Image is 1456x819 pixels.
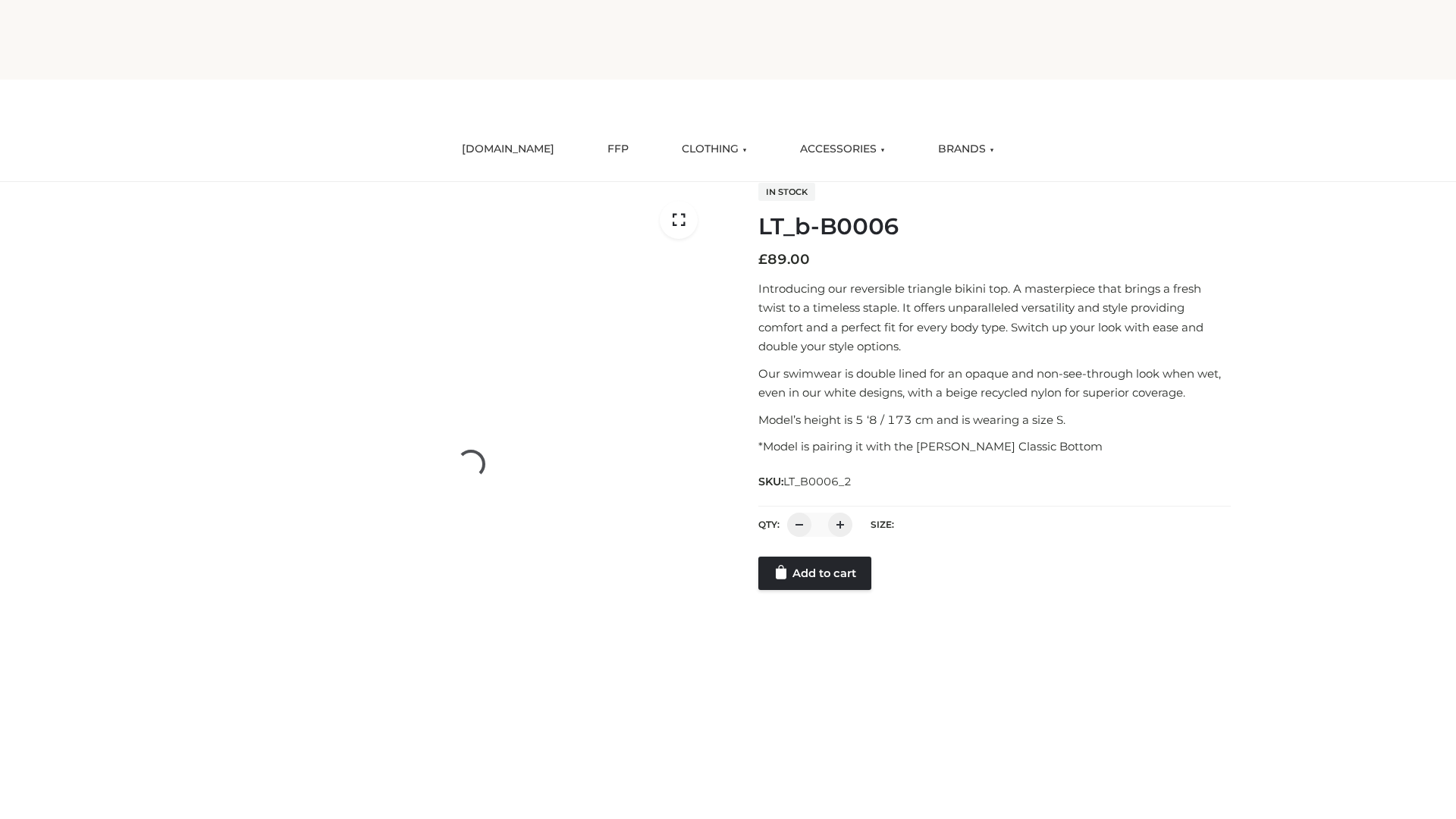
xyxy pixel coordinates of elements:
a: BRANDS [927,133,1006,166]
p: Introducing our reversible triangle bikini top. A masterpiece that brings a fresh twist to a time... [758,279,1231,356]
a: CLOTHING [670,133,758,166]
a: ACCESSORIES [789,133,896,166]
p: *Model is pairing it with the [PERSON_NAME] Classic Bottom [758,437,1231,457]
p: Model’s height is 5 ‘8 / 173 cm and is wearing a size S. [758,410,1231,430]
a: [DOMAIN_NAME] [450,133,566,166]
span: LT_B0006_2 [783,475,852,488]
span: In stock [758,183,815,201]
bdi: 89.00 [758,251,810,268]
span: SKU: [758,472,853,491]
span: £ [758,251,767,268]
h1: LT_b-B0006 [758,213,1231,240]
a: FFP [596,133,640,166]
label: Size: [871,519,894,530]
a: Add to cart [758,557,871,590]
label: QTY: [758,519,780,530]
p: Our swimwear is double lined for an opaque and non-see-through look when wet, even in our white d... [758,364,1231,403]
